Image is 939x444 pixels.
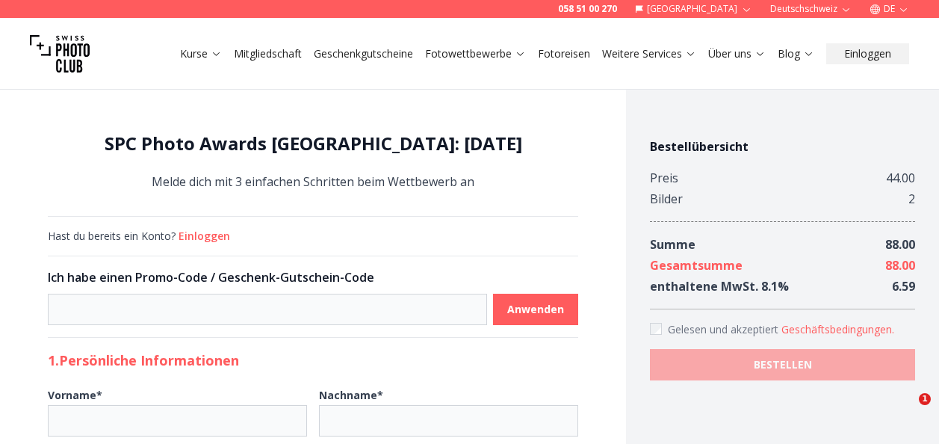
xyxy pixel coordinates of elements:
h1: SPC Photo Awards [GEOGRAPHIC_DATA]: [DATE] [48,132,578,155]
button: Mitgliedschaft [228,43,308,64]
button: Kurse [174,43,228,64]
div: Melde dich mit 3 einfachen Schritten beim Wettbewerb an [48,132,578,192]
button: Geschenkgutscheine [308,43,419,64]
button: Fotoreisen [532,43,596,64]
b: Anwenden [507,302,564,317]
h2: 1. Persönliche Informationen [48,350,578,371]
div: 2 [908,188,915,209]
div: Bilder [650,188,683,209]
button: Blog [772,43,820,64]
span: 1 [919,393,931,405]
b: Nachname * [319,388,383,402]
button: Über uns [702,43,772,64]
button: Einloggen [826,43,909,64]
a: Über uns [708,46,766,61]
b: Vorname * [48,388,102,402]
div: Gesamtsumme [650,255,743,276]
button: Einloggen [179,229,230,244]
span: 88.00 [885,257,915,274]
span: 6.59 [892,278,915,295]
div: Hast du bereits ein Konto? [48,229,578,244]
a: Kurse [180,46,222,61]
h3: Ich habe einen Promo-Code / Geschenk-Gutschein-Code [48,268,578,286]
a: Mitgliedschaft [234,46,302,61]
button: Weitere Services [596,43,702,64]
img: Swiss photo club [30,24,90,84]
a: Fotowettbewerbe [425,46,526,61]
input: Nachname* [319,405,578,437]
div: Summe [650,234,695,255]
button: Anwenden [493,294,578,325]
input: Vorname* [48,405,307,437]
a: Weitere Services [602,46,696,61]
a: 058 51 00 270 [558,3,617,15]
a: Geschenkgutscheine [314,46,413,61]
div: Preis [650,167,678,188]
button: Fotowettbewerbe [419,43,532,64]
div: 44.00 [886,167,915,188]
a: Fotoreisen [538,46,590,61]
div: enthaltene MwSt. 8.1 % [650,276,789,297]
iframe: Intercom live chat [888,393,924,429]
a: Blog [778,46,814,61]
h4: Bestellübersicht [650,138,915,155]
span: 88.00 [885,236,915,253]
